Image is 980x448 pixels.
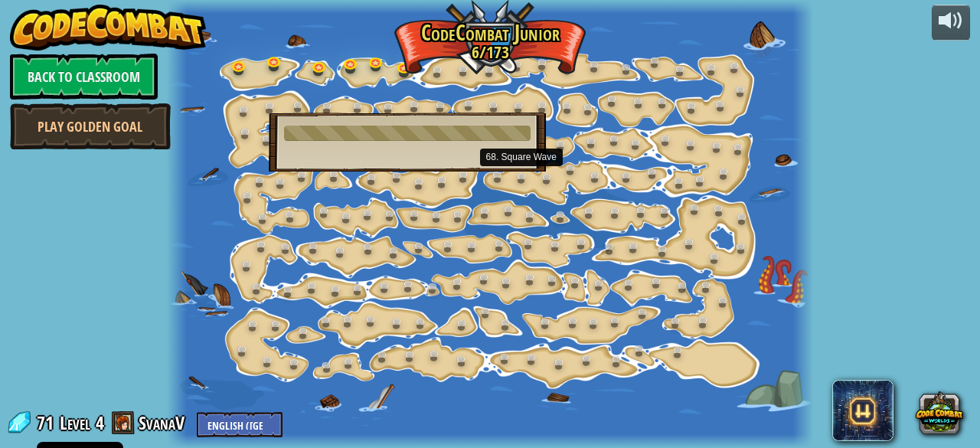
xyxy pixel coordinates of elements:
[139,410,189,435] a: SvanaV
[37,410,58,435] span: 71
[932,5,970,41] button: Adjust volume
[60,410,90,436] span: Level
[10,5,206,51] img: CodeCombat - Learn how to code by playing a game
[10,54,158,100] a: Back to Classroom
[10,103,171,149] a: Play Golden Goal
[96,410,104,435] span: 4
